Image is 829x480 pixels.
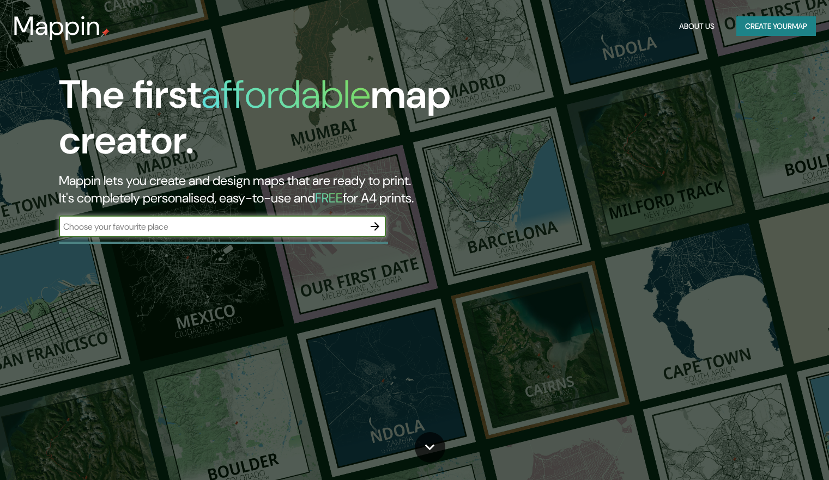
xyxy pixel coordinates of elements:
h5: FREE [315,189,343,206]
h3: Mappin [13,11,101,41]
button: About Us [675,16,719,36]
h1: The first map creator. [59,72,474,172]
iframe: Help widget launcher [732,438,817,468]
img: mappin-pin [101,28,110,37]
h1: affordable [201,69,371,120]
button: Create yourmap [736,16,816,36]
input: Choose your favourite place [59,220,364,233]
h2: Mappin lets you create and design maps that are ready to print. It's completely personalised, eas... [59,172,474,207]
